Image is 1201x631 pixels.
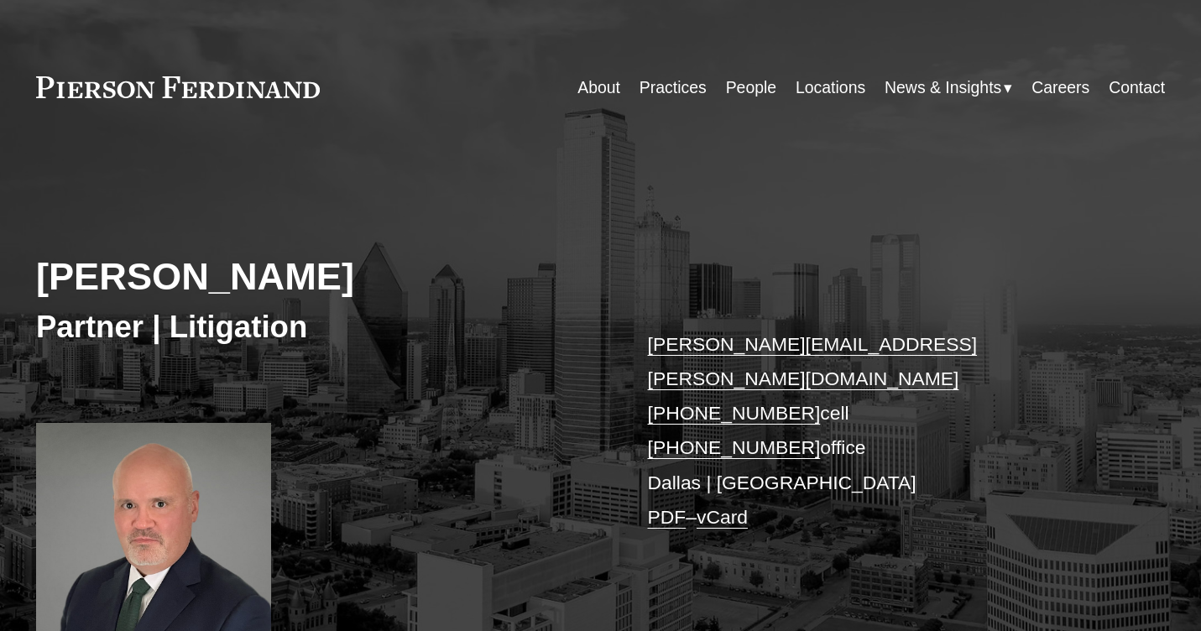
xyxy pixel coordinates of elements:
[36,254,601,300] h2: [PERSON_NAME]
[885,71,1012,104] a: folder dropdown
[36,308,601,346] h3: Partner | Litigation
[648,333,978,389] a: [PERSON_NAME][EMAIL_ADDRESS][PERSON_NAME][DOMAIN_NAME]
[648,402,821,424] a: [PHONE_NUMBER]
[796,71,865,104] a: Locations
[885,73,1001,102] span: News & Insights
[648,327,1119,535] p: cell office Dallas | [GEOGRAPHIC_DATA] –
[1031,71,1089,104] a: Careers
[648,436,821,458] a: [PHONE_NUMBER]
[648,506,687,528] a: PDF
[697,506,748,528] a: vCard
[1109,71,1165,104] a: Contact
[726,71,776,104] a: People
[640,71,707,104] a: Practices
[577,71,620,104] a: About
